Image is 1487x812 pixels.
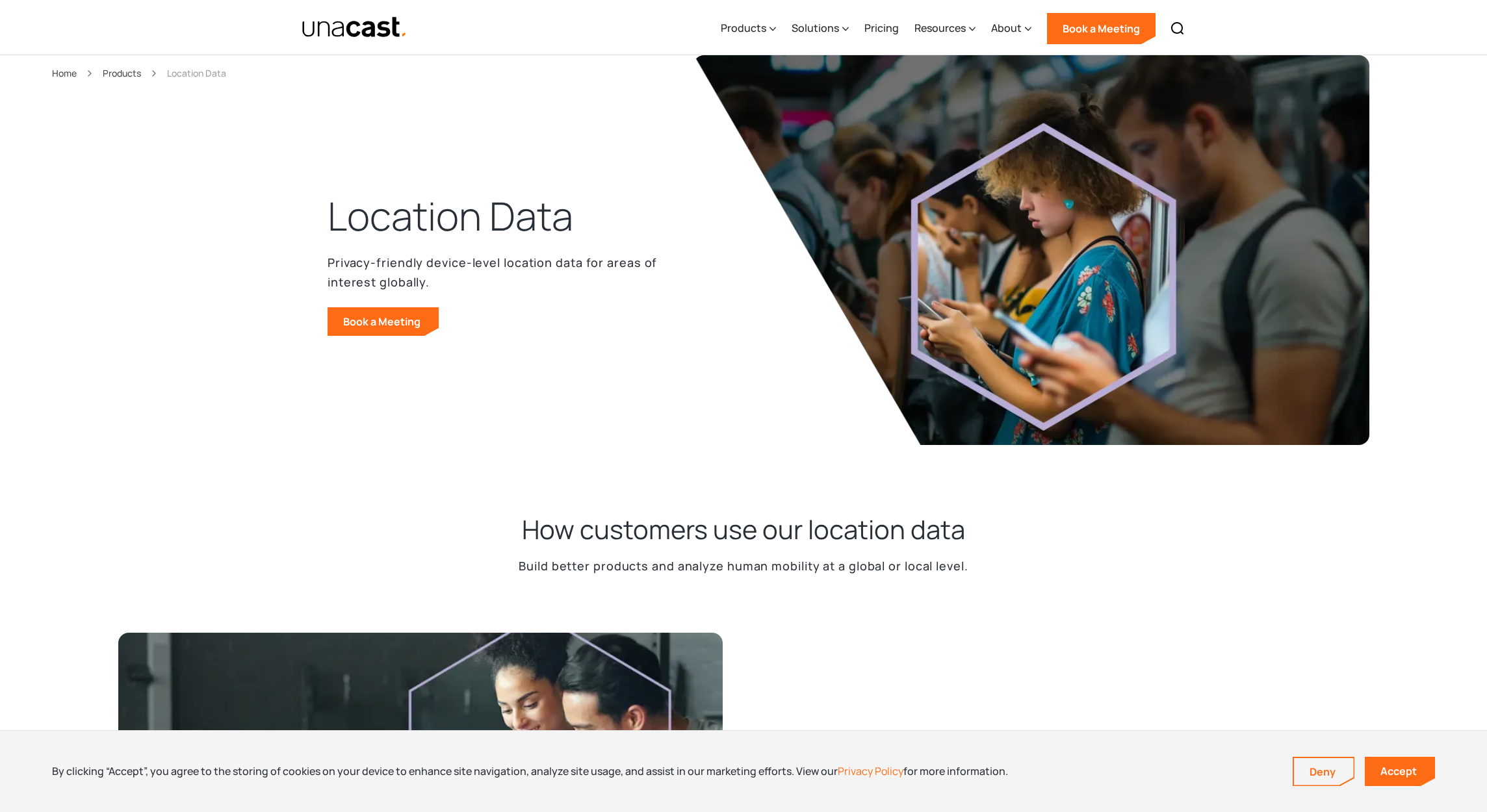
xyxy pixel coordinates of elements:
[1170,21,1185,36] img: Search icon
[864,2,899,55] a: Pricing
[328,190,573,242] h1: Location Data
[914,20,966,36] div: Resources
[1294,758,1354,785] a: Deny
[302,16,407,39] img: Unacast text logo
[991,2,1031,55] div: About
[721,2,776,55] div: Products
[522,513,965,546] h2: How customers use our location data
[167,66,226,81] div: Location Data
[328,253,666,292] p: Privacy-friendly device-level location data for areas of interest globally.
[721,20,766,36] div: Products
[914,2,976,55] div: Resources
[693,55,1369,445] img: Image of girl on phone in subway, surrounded by other people on phones
[302,16,407,39] a: home
[52,764,1008,778] div: By clicking “Accept”, you agree to the storing of cookies on your device to enhance site navigati...
[1047,13,1156,44] a: Book a Meeting
[792,2,849,55] div: Solutions
[519,557,968,576] p: Build better products and analyze human mobility at a global or local level.
[328,307,439,336] a: Book a Meeting
[991,20,1022,36] div: About
[1365,757,1435,786] a: Accept
[838,764,903,778] a: Privacy Policy
[806,726,1158,754] h3: Create Better-Performing Audiences
[792,20,839,36] div: Solutions
[52,66,77,81] a: Home
[103,66,141,81] a: Products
